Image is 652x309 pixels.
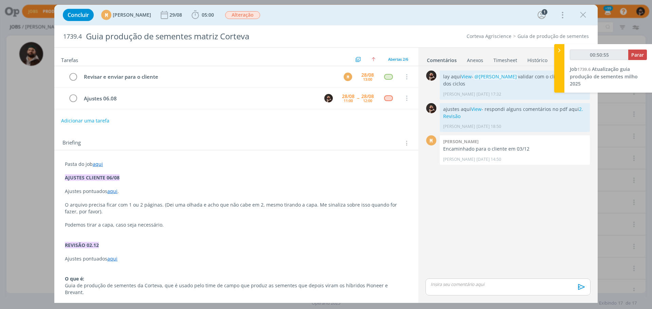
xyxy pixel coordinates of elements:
a: aqui [107,188,117,194]
div: Guia produção de sementes matriz Corteva [83,28,367,45]
b: [PERSON_NAME] [443,138,478,144]
button: M [343,72,353,82]
div: 29/08 [169,13,183,17]
strong: REVISÃO 02.12 [65,242,99,248]
a: Corteva Agriscience [467,33,511,39]
p: [PERSON_NAME] [443,156,475,162]
span: 1739.6 [577,66,591,72]
p: Guia de produção de sementes da Corteva, que é usado pelo time de campo que produz as sementes qu... [65,282,408,296]
span: Tarefas [61,55,78,63]
p: Encaminhado para o cliente em 03/12 [443,146,586,152]
div: M [426,135,436,146]
button: Alteração [225,11,260,19]
div: 28/08 [361,73,374,77]
div: 1 [542,9,547,15]
span: Concluir [68,12,89,18]
img: D [426,103,436,113]
button: D [323,93,333,103]
a: aqui [107,255,117,262]
span: Atualização guia produção de sementes milho 2025 [570,66,638,87]
a: Job1739.6Atualização guia produção de sementes milho 2025 [570,66,638,87]
span: 05:00 [202,12,214,18]
div: dialog [54,5,598,303]
div: 13:00 [363,77,372,81]
strong: AJUSTES CLIENTE 06/08 [65,174,120,181]
div: M [344,73,352,81]
button: 05:00 [190,9,216,20]
p: lay aqui - validar com o cliente a parte dos ciclos [443,73,586,87]
a: View [471,106,482,112]
p: [PERSON_NAME] [443,123,475,130]
button: Concluir [63,9,94,21]
a: 2. Revisão [443,106,583,119]
div: 12:00 [363,99,372,102]
p: [PERSON_NAME] [443,91,475,97]
a: Histórico [527,54,548,64]
p: Ajustes pontuados . [65,188,408,195]
span: Abertas 2/6 [388,57,408,62]
p: Ajustes pontuados [65,255,408,262]
span: [DATE] 18:50 [476,123,501,130]
a: Guia de produção de sementes [518,33,589,39]
img: D [324,94,333,102]
span: [PERSON_NAME] [113,13,151,17]
a: Comentários [427,54,457,64]
img: D [426,71,436,81]
span: @[PERSON_NAME] [474,73,517,80]
div: Revisar e enviar para o cliente [81,73,337,81]
button: 1 [536,9,547,20]
div: M [101,10,111,20]
a: Timesheet [493,54,518,64]
img: arrow-up.svg [372,57,376,61]
button: Adicionar uma tarefa [61,115,110,127]
span: [DATE] 17:32 [476,91,501,97]
strong: O que é: [65,275,84,282]
p: ajustes aqui - respondi alguns comentários no pdf aqui [443,106,586,120]
div: Ajustes 06.08 [81,94,318,103]
span: 1739.4 [63,33,82,40]
div: 28/08 [342,94,355,99]
button: Parar [628,50,647,60]
span: [DATE] 14:50 [476,156,501,162]
div: Anexos [467,57,483,64]
p: Podemos tirar a capa, caso seja necessário. [65,221,408,228]
button: M[PERSON_NAME] [101,10,151,20]
a: View [461,73,472,80]
p: Pasta do job [65,161,408,168]
div: 28/08 [361,94,374,99]
a: aqui [93,161,103,167]
div: 11:00 [344,99,353,102]
span: Briefing [62,139,81,148]
span: -- [357,96,359,100]
p: O arquivo precisa ficar com 1 ou 2 páginas. (Dei uma olhada e acho que não cabe em 2, mesmo tiran... [65,201,408,215]
span: Parar [631,52,644,58]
